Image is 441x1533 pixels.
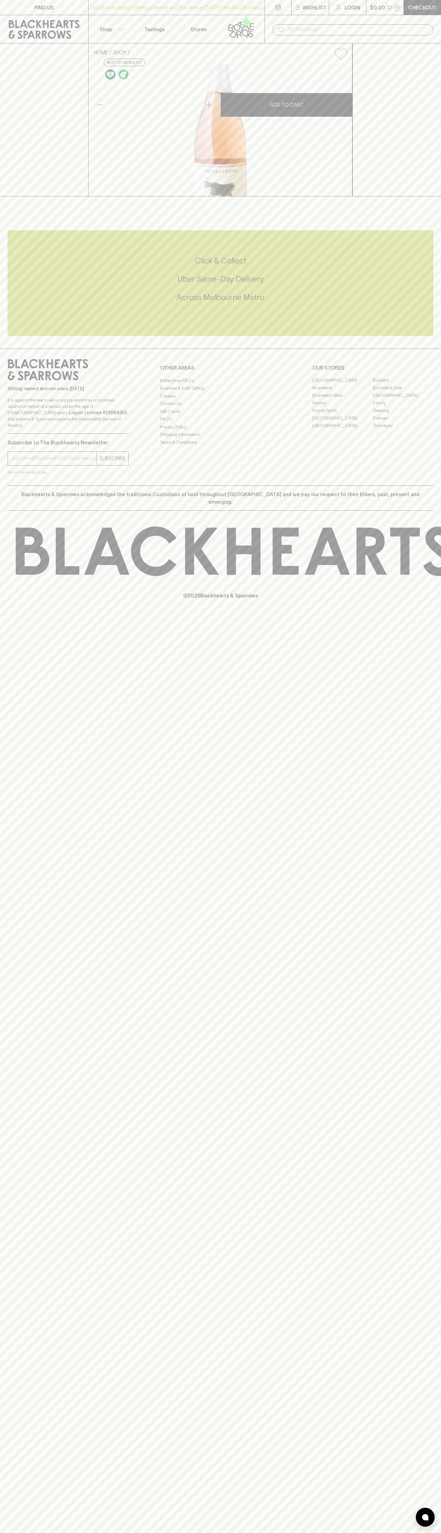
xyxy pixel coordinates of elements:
a: Brunswick [312,384,373,392]
a: Fitzroy [373,399,433,407]
div: Call to action block [8,230,433,336]
a: Braddon [373,377,433,384]
img: bubble-icon [422,1514,428,1520]
p: Blackhearts & Sparrows acknowledges the traditional Custodians of land throughout [GEOGRAPHIC_DAT... [12,490,429,506]
a: Privacy Policy [160,423,281,431]
p: Wishlist [303,4,327,11]
strong: Liquor License #32064953 [69,410,127,415]
a: SHOP [113,50,126,55]
img: 41974.png [89,65,352,196]
a: Fitzroy North [312,407,373,414]
h5: Click & Collect [8,255,433,266]
p: Tastings [144,26,165,33]
a: [GEOGRAPHIC_DATA] [373,392,433,399]
input: Try "Pinot noir" [287,25,428,35]
a: Made without the use of any animal products. [104,68,117,81]
a: Brunswick West [312,392,373,399]
p: OTHER AREAS [160,364,281,372]
a: Stores [177,15,221,43]
p: Subscribe to The Blackhearts Newsletter [8,439,129,446]
p: FIND US [34,4,54,11]
a: Brunswick East [373,384,433,392]
a: Business & Bulk Gifting [160,385,281,392]
p: SUBSCRIBE [99,455,126,462]
h5: Across Melbourne Metro [8,292,433,302]
a: Elwood [312,399,373,407]
a: Thornbury [373,422,433,430]
p: Stores [190,26,207,33]
p: OUR STORES [312,364,433,372]
a: [GEOGRAPHIC_DATA] [312,377,373,384]
p: Checkout [408,4,437,11]
a: [GEOGRAPHIC_DATA] [312,414,373,422]
p: It is against the law to sell or supply alcohol to, or to obtain alcohol on behalf of a person un... [8,397,129,428]
input: e.g. jane@blackheartsandsparrows.com.au [13,453,96,463]
a: Shipping Information [160,431,281,438]
a: Terms & Conditions [160,438,281,446]
p: 0 [396,6,398,9]
a: FAQ's [160,415,281,423]
p: Sibling owned and run since [DATE] [8,385,129,392]
a: Organic [117,68,130,81]
p: $0.00 [370,4,385,11]
button: Add to wishlist [332,46,350,62]
button: SUBSCRIBE [97,452,128,465]
p: We will never spam you [8,469,129,475]
a: Prahran [373,414,433,422]
a: Tastings [132,15,177,43]
a: Bottle Drop FAQ's [160,377,281,384]
a: [GEOGRAPHIC_DATA] [312,422,373,430]
button: ADD TO CART [221,93,352,117]
a: Gift Cards [160,408,281,415]
button: Add to wishlist [104,59,145,66]
h5: Uber Same-Day Delivery [8,274,433,284]
a: Contact Us [160,400,281,408]
a: Careers [160,392,281,400]
p: Login [345,4,360,11]
img: Vegan [105,69,115,79]
button: Shop [89,15,133,43]
p: ADD TO CART [270,101,304,109]
a: Geelong [373,407,433,414]
img: Organic [119,69,129,79]
a: HOME [94,50,108,55]
p: Shop [100,26,112,33]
